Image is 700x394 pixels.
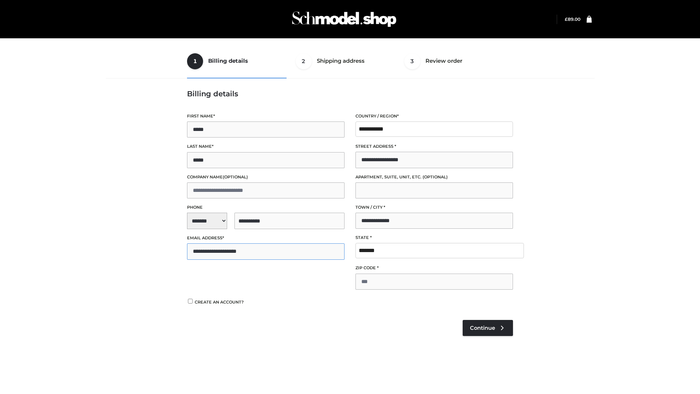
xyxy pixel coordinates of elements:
input: Create an account? [187,299,194,304]
label: Apartment, suite, unit, etc. [355,174,513,181]
label: Phone [187,204,345,211]
label: First name [187,113,345,120]
bdi: 89.00 [565,16,580,22]
label: Street address [355,143,513,150]
span: (optional) [223,174,248,179]
label: Company name [187,174,345,181]
label: Last name [187,143,345,150]
label: Email address [187,235,345,242]
span: Continue [470,325,495,331]
h3: Billing details [187,89,513,98]
label: Town / City [355,204,513,211]
label: ZIP Code [355,264,513,271]
span: (optional) [423,174,448,179]
a: £89.00 [565,16,580,22]
span: £ [565,16,568,22]
a: Continue [463,320,513,336]
span: Create an account? [195,300,244,305]
label: Country / Region [355,113,513,120]
label: State [355,234,513,241]
img: Schmodel Admin 964 [289,5,399,34]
